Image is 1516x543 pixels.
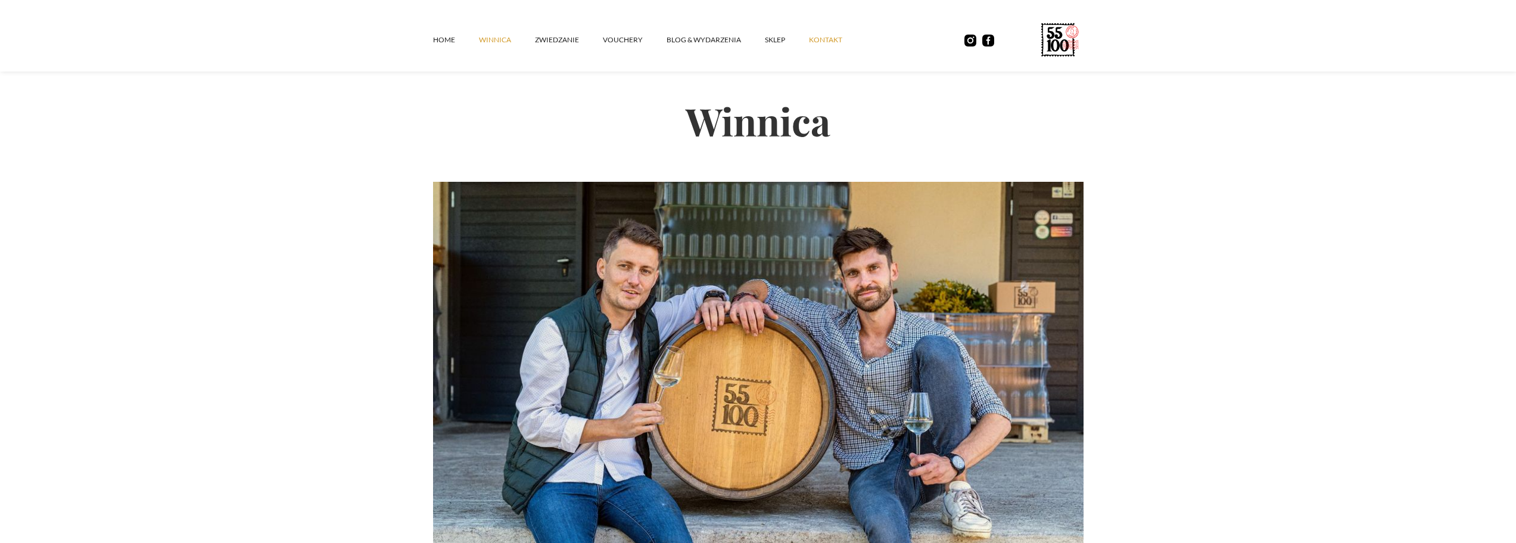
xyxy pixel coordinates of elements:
[433,60,1084,182] h2: Winnica
[765,22,809,58] a: SKLEP
[603,22,667,58] a: vouchery
[809,22,866,58] a: kontakt
[433,22,479,58] a: Home
[479,22,535,58] a: winnica
[667,22,765,58] a: Blog & Wydarzenia
[535,22,603,58] a: ZWIEDZANIE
